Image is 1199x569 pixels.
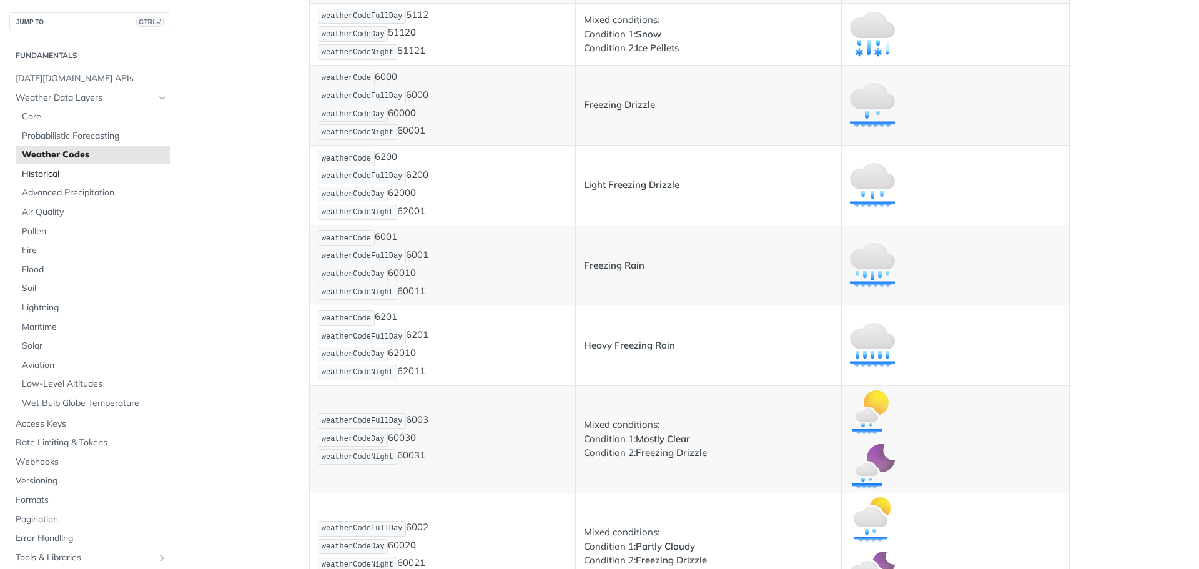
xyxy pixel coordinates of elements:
[22,264,167,276] span: Flood
[22,359,167,372] span: Aviation
[420,450,425,462] strong: 1
[636,554,707,566] strong: Freezing Drizzle
[322,154,371,163] span: weatherCode
[850,405,895,417] span: Expand image
[636,447,707,458] strong: Freezing Drizzle
[850,339,895,350] span: Expand image
[16,165,170,184] a: Historical
[636,540,695,552] strong: Partly Cloudy
[9,415,170,433] a: Access Keys
[410,539,416,551] strong: 0
[318,412,567,466] p: 6003 6003 6003
[16,260,170,279] a: Flood
[322,453,393,462] span: weatherCodeNight
[850,323,895,368] img: heavy_freezing_rain
[322,30,385,39] span: weatherCodeDay
[9,529,170,548] a: Error Handling
[136,17,164,27] span: CTRL-/
[322,270,385,279] span: weatherCodeDay
[9,89,170,107] a: Weather Data LayersHide subpages for Weather Data Layers
[850,497,895,542] img: partly_cloudy_freezing_drizzle_day
[636,28,661,40] strong: Snow
[22,397,167,410] span: Wet Bulb Globe Temperature
[16,146,170,164] a: Weather Codes
[9,472,170,490] a: Versioning
[16,299,170,317] a: Lightning
[322,368,393,377] span: weatherCodeNight
[16,456,167,468] span: Webhooks
[318,149,567,221] p: 6200 6200 6200 6200
[322,190,385,199] span: weatherCodeDay
[16,203,170,222] a: Air Quality
[322,172,403,181] span: weatherCodeFullDay
[16,337,170,355] a: Solar
[636,42,679,54] strong: Ice Pellets
[9,453,170,472] a: Webhooks
[22,187,167,199] span: Advanced Precipitation
[850,12,895,57] img: snow_ice_pellets
[16,494,167,507] span: Formats
[22,225,167,238] span: Pollen
[322,92,403,101] span: weatherCodeFullDay
[420,45,425,57] strong: 1
[22,168,167,181] span: Historical
[322,252,403,260] span: weatherCodeFullDay
[22,378,167,390] span: Low-Level Altitudes
[322,208,393,217] span: weatherCodeNight
[850,390,895,435] img: mostly_clear_freezing_drizzle_day
[22,149,167,161] span: Weather Codes
[9,433,170,452] a: Rate Limiting & Tokens
[420,205,425,217] strong: 1
[22,206,167,219] span: Air Quality
[16,127,170,146] a: Probabilistic Forecasting
[322,48,393,57] span: weatherCodeNight
[16,356,170,375] a: Aviation
[16,552,154,564] span: Tools & Libraries
[22,244,167,257] span: Fire
[322,288,393,297] span: weatherCodeNight
[16,418,167,430] span: Access Keys
[9,12,170,31] button: JUMP TOCTRL-/
[584,179,679,190] strong: Light Freezing Drizzle
[16,107,170,126] a: Core
[584,99,655,111] strong: Freezing Drizzle
[22,282,167,295] span: Soil
[420,285,425,297] strong: 1
[9,510,170,529] a: Pagination
[410,187,416,199] strong: 0
[850,444,895,489] img: mostly_clear_freezing_drizzle_night
[22,302,167,314] span: Lightning
[9,548,170,567] a: Tools & LibrariesShow subpages for Tools & Libraries
[22,111,167,123] span: Core
[322,435,385,443] span: weatherCodeDay
[318,7,567,61] p: 5112 5112 5112
[322,332,403,341] span: weatherCodeFullDay
[584,259,644,271] strong: Freezing Rain
[157,93,167,103] button: Hide subpages for Weather Data Layers
[22,130,167,142] span: Probabilistic Forecasting
[850,98,895,110] span: Expand image
[850,83,895,128] img: freezing_drizzle
[322,234,371,243] span: weatherCode
[16,475,167,487] span: Versioning
[16,72,167,85] span: [DATE][DOMAIN_NAME] APIs
[16,222,170,241] a: Pollen
[318,229,567,301] p: 6001 6001 6001 6001
[22,321,167,334] span: Maritime
[322,314,371,323] span: weatherCode
[584,525,833,568] p: Mixed conditions: Condition 1: Condition 2:
[584,13,833,56] p: Mixed conditions: Condition 1: Condition 2:
[16,184,170,202] a: Advanced Precipitation
[322,417,403,425] span: weatherCodeFullDay
[16,279,170,298] a: Soil
[322,560,393,569] span: weatherCodeNight
[850,459,895,471] span: Expand image
[850,259,895,270] span: Expand image
[850,163,895,208] img: light_freezing_drizzle
[420,125,425,137] strong: 1
[322,12,403,21] span: weatherCodeFullDay
[850,512,895,524] span: Expand image
[16,92,154,104] span: Weather Data Layers
[410,267,416,279] strong: 0
[16,318,170,337] a: Maritime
